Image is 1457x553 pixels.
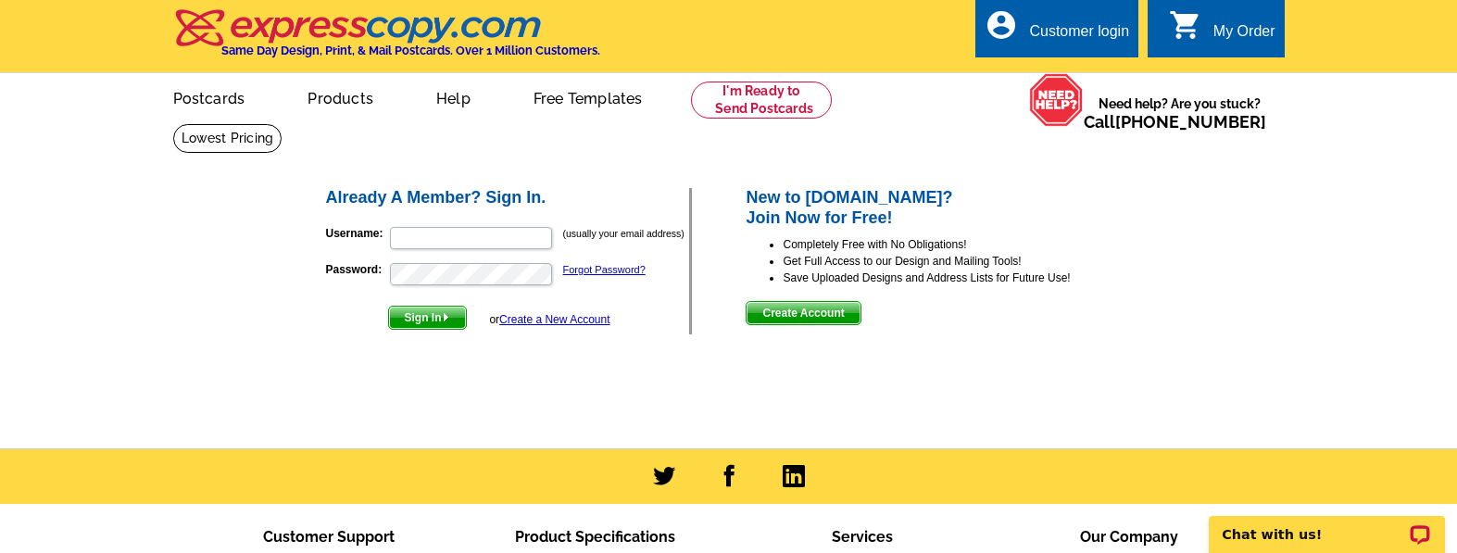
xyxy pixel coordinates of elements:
span: Sign In [389,307,466,329]
a: Create a New Account [499,313,609,326]
div: Customer login [1029,23,1129,49]
i: shopping_cart [1169,8,1202,42]
iframe: LiveChat chat widget [1197,495,1457,553]
a: Same Day Design, Print, & Mail Postcards. Over 1 Million Customers. [173,22,600,57]
a: Forgot Password? [563,264,646,275]
label: Password: [326,261,388,278]
img: help [1029,73,1084,127]
h4: Same Day Design, Print, & Mail Postcards. Over 1 Million Customers. [221,44,600,57]
a: Postcards [144,75,275,119]
button: Sign In [388,306,467,330]
span: Services [832,528,893,546]
span: Need help? Are you stuck? [1084,94,1275,132]
li: Save Uploaded Designs and Address Lists for Future Use! [783,270,1134,286]
h2: New to [DOMAIN_NAME]? Join Now for Free! [746,188,1134,228]
a: Products [278,75,403,119]
a: Help [407,75,500,119]
a: Free Templates [504,75,672,119]
a: shopping_cart My Order [1169,20,1275,44]
div: or [489,311,609,328]
small: (usually your email address) [563,228,685,239]
span: Create Account [747,302,860,324]
a: account_circle Customer login [985,20,1129,44]
h2: Already A Member? Sign In. [326,188,690,208]
span: Call [1084,112,1266,132]
label: Username: [326,225,388,242]
span: Customer Support [263,528,395,546]
i: account_circle [985,8,1018,42]
button: Create Account [746,301,860,325]
div: My Order [1213,23,1275,49]
img: button-next-arrow-white.png [442,313,450,321]
a: [PHONE_NUMBER] [1115,112,1266,132]
span: Product Specifications [515,528,675,546]
li: Get Full Access to our Design and Mailing Tools! [783,253,1134,270]
span: Our Company [1080,528,1178,546]
li: Completely Free with No Obligations! [783,236,1134,253]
